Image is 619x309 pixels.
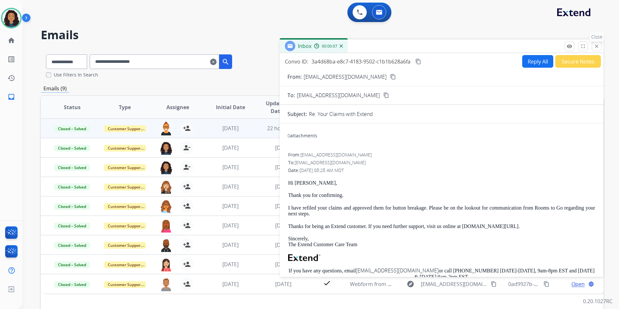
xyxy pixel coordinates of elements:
[41,85,69,93] p: Emails (9)
[104,164,146,171] span: Customer Support
[222,183,239,190] span: [DATE]
[287,132,317,139] div: attachments
[216,103,245,111] span: Initial Date
[7,74,15,82] mat-icon: history
[508,280,607,288] span: 0ad9927b-00d9-4861-b6ec-fb0d85fe5b03
[356,267,439,274] a: [EMAIL_ADDRESS][DOMAIN_NAME]
[288,236,595,248] p: Sincerely, The Extend Customer Care Team
[295,159,366,166] span: [EMAIL_ADDRESS][DOMAIN_NAME]
[54,203,90,210] span: Closed – Solved
[160,238,173,252] img: agent-avatar
[288,254,321,261] img: Extend Logo
[275,280,291,288] span: [DATE]
[183,183,191,190] mat-icon: person_add
[222,58,230,66] mat-icon: search
[54,125,90,132] span: Closed – Solved
[544,281,549,287] mat-icon: content_copy
[304,73,387,81] p: [EMAIL_ADDRESS][DOMAIN_NAME]
[275,222,291,229] span: [DATE]
[54,72,98,78] label: Use Filters In Search
[299,167,344,173] span: [DATE] 08:28 AM MDT
[288,180,595,186] p: Hi [PERSON_NAME],
[322,44,337,49] span: 00:00:07
[580,43,586,49] mat-icon: fullscreen
[183,124,191,132] mat-icon: person_add
[275,164,291,171] span: [DATE]
[555,55,601,68] button: Secure Notes
[275,202,291,210] span: [DATE]
[166,103,189,111] span: Assignee
[222,280,239,288] span: [DATE]
[222,241,239,248] span: [DATE]
[183,260,191,268] mat-icon: person_add
[160,141,173,155] img: agent-avatar
[222,222,239,229] span: [DATE]
[421,280,487,288] span: [EMAIL_ADDRESS][DOMAIN_NAME]
[54,184,90,190] span: Closed – Solved
[275,261,291,268] span: [DATE]
[288,167,595,174] div: Date:
[104,125,146,132] span: Customer Support
[54,242,90,249] span: Closed – Solved
[210,58,217,66] mat-icon: clear
[522,55,553,68] button: Reply All
[160,219,173,233] img: agent-avatar
[160,278,173,291] img: agent-avatar
[275,144,291,151] span: [DATE]
[104,281,146,288] span: Customer Support
[571,280,585,288] span: Open
[567,43,572,49] mat-icon: remove_red_eye
[298,42,311,50] span: Inbox
[41,29,603,41] h2: Emails
[287,132,290,139] span: 0
[288,192,595,198] p: Thank you for confirming.
[183,222,191,229] mat-icon: person_add
[160,161,173,174] img: agent-avatar
[160,122,173,135] img: agent-avatar
[309,110,373,118] p: Re: Your Claims with Extend
[160,180,173,194] img: agent-avatar
[222,125,239,132] span: [DATE]
[287,110,307,118] p: Subject:
[104,184,146,190] span: Customer Support
[104,261,146,268] span: Customer Support
[183,144,191,152] mat-icon: person_remove
[64,103,81,111] span: Status
[183,241,191,249] mat-icon: person_add
[323,279,331,287] mat-icon: check
[267,125,299,132] span: 22 hours ago
[7,55,15,63] mat-icon: list_alt
[288,205,595,217] p: I have refiled your claims and approved them for button breakage. Please be on the lookout for co...
[592,41,602,51] button: Close
[160,200,173,213] img: agent-avatar
[350,280,497,288] span: Webform from [EMAIL_ADDRESS][DOMAIN_NAME] on [DATE]
[275,241,291,248] span: [DATE]
[222,261,239,268] span: [DATE]
[311,58,411,65] span: 3a4d68ba-e8c7-4183-9502-c1b1b628a6fa
[104,242,146,249] span: Customer Support
[288,223,595,229] p: Thanks for being an Extend customer. If you need further support, visit us online at [DOMAIN_NAME...
[222,202,239,210] span: [DATE]
[183,202,191,210] mat-icon: person_add
[262,99,291,115] span: Updated Date
[491,281,497,287] mat-icon: content_copy
[588,281,594,287] mat-icon: language
[160,258,173,271] img: agent-avatar
[383,92,389,98] mat-icon: content_copy
[104,145,146,152] span: Customer Support
[590,32,604,42] p: Close
[288,152,595,158] div: From:
[594,43,600,49] mat-icon: close
[407,280,414,288] mat-icon: explore
[275,183,291,190] span: [DATE]
[54,281,90,288] span: Closed – Solved
[390,74,396,80] mat-icon: content_copy
[54,164,90,171] span: Closed – Solved
[54,261,90,268] span: Closed – Solved
[2,9,20,27] img: avatar
[54,223,90,229] span: Closed – Solved
[183,280,191,288] mat-icon: person_add
[7,93,15,101] mat-icon: inbox
[183,163,191,171] mat-icon: person_remove
[104,223,146,229] span: Customer Support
